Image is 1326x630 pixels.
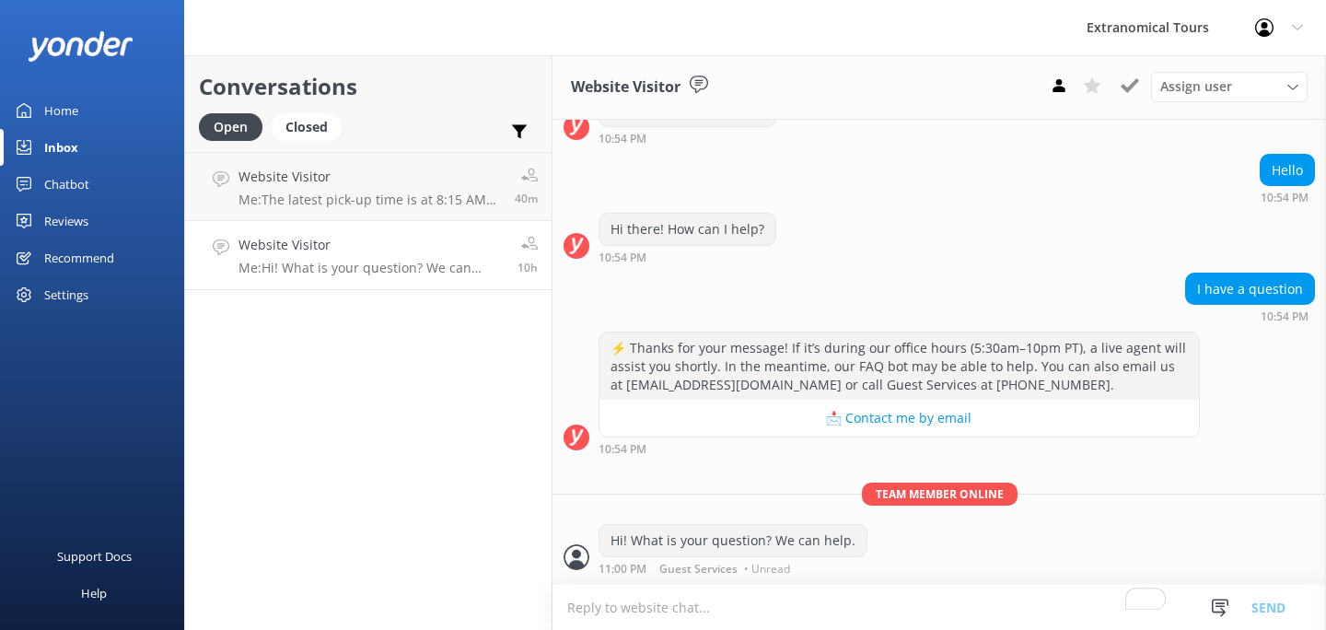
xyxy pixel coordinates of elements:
[1151,72,1308,101] div: Assign User
[599,525,867,556] div: Hi! What is your question? We can help.
[1186,274,1314,305] div: I have a question
[238,260,504,276] p: Me: Hi! What is your question? We can help.
[599,134,646,145] strong: 10:54 PM
[518,260,538,275] span: Aug 20 2025 08:00am (UTC -07:00) America/Tijuana
[1185,309,1315,322] div: Aug 20 2025 07:54am (UTC -07:00) America/Tijuana
[81,575,107,612] div: Help
[515,191,538,206] span: Aug 20 2025 05:23pm (UTC -07:00) America/Tijuana
[44,129,78,166] div: Inbox
[199,69,538,104] h2: Conversations
[238,235,504,255] h4: Website Visitor
[599,562,867,575] div: Aug 20 2025 08:00am (UTC -07:00) America/Tijuana
[599,252,646,263] strong: 10:54 PM
[659,564,738,575] span: Guest Services
[44,92,78,129] div: Home
[571,76,680,99] h3: Website Visitor
[862,483,1018,506] span: Team member online
[599,444,646,455] strong: 10:54 PM
[599,214,775,245] div: Hi there! How can I help?
[44,276,88,313] div: Settings
[44,239,114,276] div: Recommend
[599,400,1199,437] button: 📩 Contact me by email
[272,113,342,141] div: Closed
[28,31,134,62] img: yonder-white-logo.png
[238,167,501,187] h4: Website Visitor
[599,442,1200,455] div: Aug 20 2025 07:54am (UTC -07:00) America/Tijuana
[599,332,1199,400] div: ⚡ Thanks for your message! If it’s during our office hours (5:30am–10pm PT), a live agent will as...
[185,152,552,221] a: Website VisitorMe:The latest pick-up time is at 8:15 AM from Travelodge by Wyndham [GEOGRAPHIC_DA...
[57,538,132,575] div: Support Docs
[1160,76,1232,97] span: Assign user
[599,132,776,145] div: Aug 20 2025 07:54am (UTC -07:00) America/Tijuana
[272,116,351,136] a: Closed
[199,113,262,141] div: Open
[599,251,776,263] div: Aug 20 2025 07:54am (UTC -07:00) America/Tijuana
[1261,311,1309,322] strong: 10:54 PM
[744,564,790,575] span: • Unread
[44,166,89,203] div: Chatbot
[199,116,272,136] a: Open
[552,585,1326,630] textarea: To enrich screen reader interactions, please activate Accessibility in Grammarly extension settings
[44,203,88,239] div: Reviews
[599,564,646,575] strong: 11:00 PM
[1260,191,1315,204] div: Aug 20 2025 07:54am (UTC -07:00) America/Tijuana
[1261,192,1309,204] strong: 10:54 PM
[238,192,501,208] p: Me: The latest pick-up time is at 8:15 AM from Travelodge by Wyndham [GEOGRAPHIC_DATA] - [STREET_...
[185,221,552,290] a: Website VisitorMe:Hi! What is your question? We can help.10h
[1261,155,1314,186] div: Hello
